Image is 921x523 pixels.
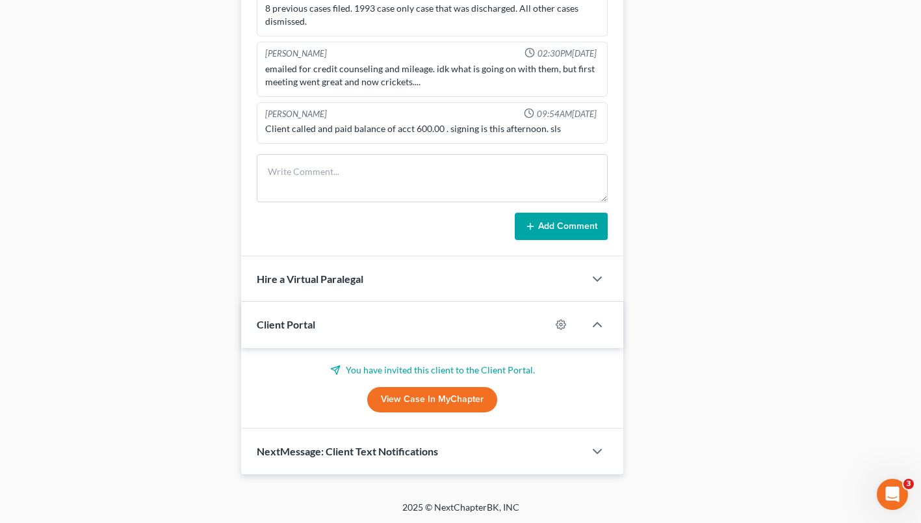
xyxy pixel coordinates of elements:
span: Hire a Virtual Paralegal [257,273,363,285]
a: View Case in MyChapter [367,387,497,413]
span: 09:54AM[DATE] [537,108,597,120]
span: Client Portal [257,318,315,330]
div: Client called and paid balance of acct 600.00 . signing is this afternoon. sls [265,122,599,135]
div: [PERSON_NAME] [265,47,327,60]
span: NextMessage: Client Text Notifications [257,445,438,457]
button: Add Comment [515,213,608,240]
span: 3 [903,479,914,489]
div: 8 previous cases filed. 1993 case only case that was discharged. All other cases dismissed. [265,2,599,28]
iframe: Intercom live chat [877,479,908,510]
div: emailed for credit counseling and mileage. idk what is going on with them, but first meeting went... [265,62,599,88]
p: You have invited this client to the Client Portal. [257,364,608,377]
div: [PERSON_NAME] [265,108,327,120]
span: 02:30PM[DATE] [538,47,597,60]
